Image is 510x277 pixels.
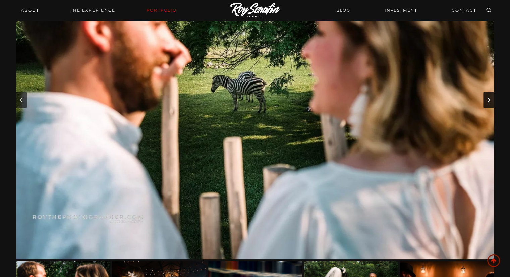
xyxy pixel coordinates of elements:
a: CONTACT [448,4,480,16]
nav: Secondary Navigation [332,4,480,16]
button: Next slide [483,92,494,108]
a: INVESTMENT [381,4,421,16]
button: View Search Form [484,6,493,15]
a: Portfolio [142,6,180,15]
img: Logo of Roy Serafin Photo Co., featuring stylized text in white on a light background, representi... [230,3,280,18]
a: THE EXPERIENCE [66,6,119,15]
a: Scroll to top [487,254,500,267]
a: About [17,6,43,15]
button: Previous slide [16,92,27,108]
nav: Primary Navigation [17,6,181,15]
a: BLOG [332,4,354,16]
